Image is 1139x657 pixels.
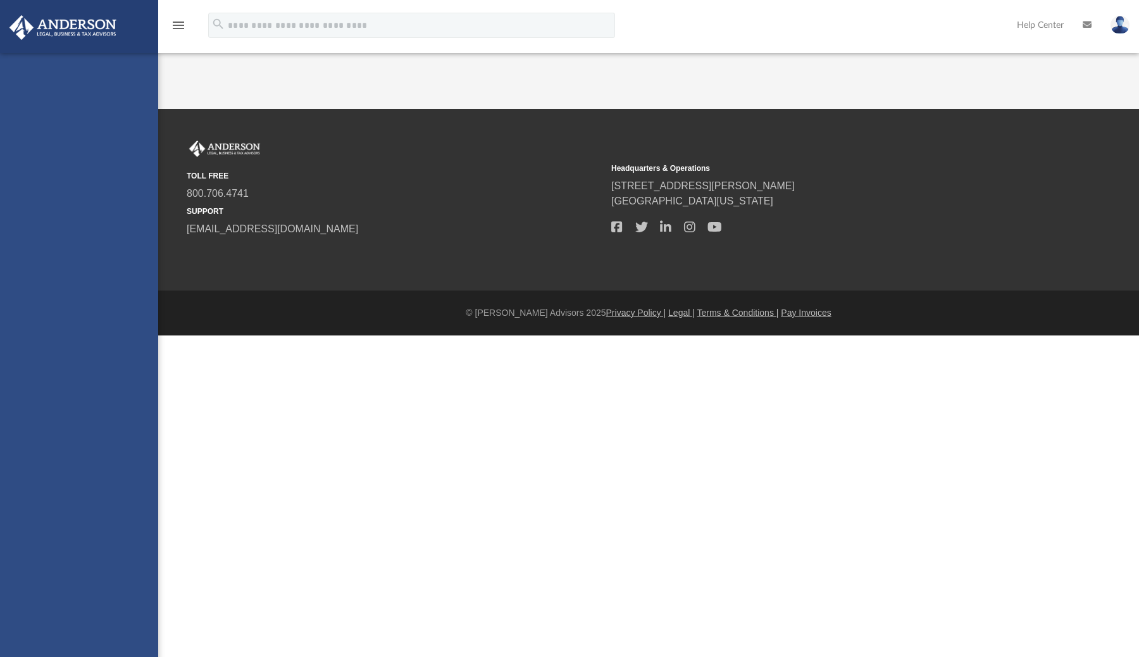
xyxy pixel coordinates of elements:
[611,196,773,206] a: [GEOGRAPHIC_DATA][US_STATE]
[781,308,831,318] a: Pay Invoices
[187,206,602,217] small: SUPPORT
[187,188,249,199] a: 800.706.4741
[6,15,120,40] img: Anderson Advisors Platinum Portal
[158,306,1139,320] div: © [PERSON_NAME] Advisors 2025
[1111,16,1130,34] img: User Pic
[187,170,602,182] small: TOLL FREE
[697,308,779,318] a: Terms & Conditions |
[187,223,358,234] a: [EMAIL_ADDRESS][DOMAIN_NAME]
[668,308,695,318] a: Legal |
[171,18,186,33] i: menu
[187,141,263,157] img: Anderson Advisors Platinum Portal
[211,17,225,31] i: search
[611,163,1027,174] small: Headquarters & Operations
[611,180,795,191] a: [STREET_ADDRESS][PERSON_NAME]
[606,308,666,318] a: Privacy Policy |
[171,24,186,33] a: menu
